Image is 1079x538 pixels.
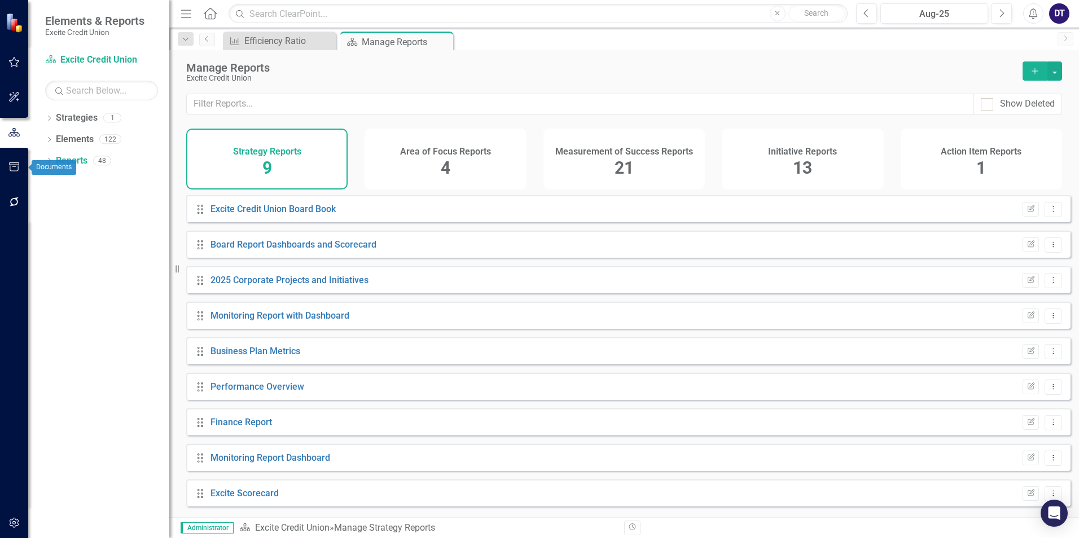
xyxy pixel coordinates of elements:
[56,133,94,146] a: Elements
[1041,500,1068,527] div: Open Intercom Messenger
[1000,98,1055,111] div: Show Deleted
[976,158,986,178] span: 1
[804,8,828,17] span: Search
[262,158,272,178] span: 9
[239,522,616,535] div: » Manage Strategy Reports
[788,6,845,21] button: Search
[362,35,450,49] div: Manage Reports
[181,522,234,533] span: Administrator
[255,522,330,533] a: Excite Credit Union
[210,204,336,214] a: Excite Credit Union Board Book
[186,94,974,114] input: Filter Reports...
[210,346,300,356] a: Business Plan Metrics
[615,158,634,178] span: 21
[793,158,812,178] span: 13
[941,147,1021,157] h4: Action Item Reports
[210,452,330,463] a: Monitoring Report Dashboard
[45,81,158,100] input: Search Below...
[555,147,693,157] h4: Measurement of Success Reports
[210,381,304,392] a: Performance Overview
[880,3,988,24] button: Aug-25
[400,147,491,157] h4: Area of Focus Reports
[186,74,1011,82] div: Excite Credit Union
[93,156,111,165] div: 48
[244,34,333,48] div: Efficiency Ratio
[226,34,333,48] a: Efficiency Ratio
[99,135,121,144] div: 122
[884,7,984,21] div: Aug-25
[45,54,158,67] a: Excite Credit Union
[186,61,1011,74] div: Manage Reports
[210,239,376,250] a: Board Report Dashboards and Scorecard
[210,310,349,321] a: Monitoring Report with Dashboard
[45,14,144,28] span: Elements & Reports
[32,160,76,175] div: Documents
[768,147,837,157] h4: Initiative Reports
[210,488,279,499] a: Excite Scorecard
[210,417,272,427] a: Finance Report
[103,113,121,123] div: 1
[56,155,87,167] a: Reports
[45,28,144,37] small: Excite Credit Union
[441,158,450,178] span: 4
[210,275,369,285] a: 2025 Corporate Projects and Initiatives
[56,112,98,125] a: Strategies
[229,4,848,24] input: Search ClearPoint...
[1049,3,1069,24] button: DT
[233,147,301,157] h4: Strategy Reports
[6,13,25,33] img: ClearPoint Strategy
